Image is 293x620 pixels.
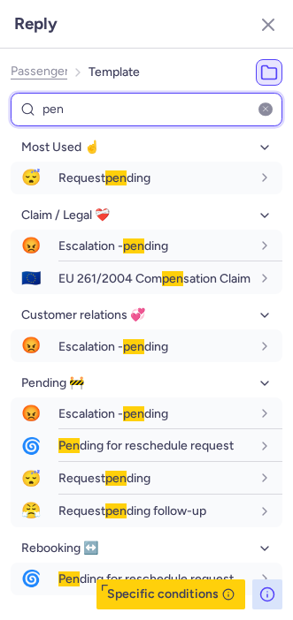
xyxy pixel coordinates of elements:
span: 😡 [11,397,51,430]
button: 🌀Pending for reschedule request [11,430,282,463]
h3: Reply [14,14,58,34]
span: Most Used ☝️ [21,140,99,155]
span: 😴 [11,463,51,495]
span: Escalation - ding [58,339,168,354]
button: Rebooking ↔️ [11,534,282,563]
button: 😴Requestpending [11,463,282,495]
span: Escalation - ding [58,238,168,253]
span: ding for reschedule request [58,571,234,586]
span: Escalation - ding [58,406,168,421]
button: 😡Escalation -pending [11,230,282,262]
span: pen [105,170,127,185]
input: Find category, template [11,93,282,127]
span: Request ding follow-up [58,503,206,518]
span: pen [123,238,144,253]
span: Customer relations 💞 [21,308,145,322]
span: Pen [58,571,80,586]
span: 🌀 [11,430,51,463]
span: Rebooking ↔️ [21,541,98,556]
span: 🇪🇺 [11,262,51,295]
button: Passenger [11,64,67,79]
button: 🌀Pending for reschedule request [11,563,282,595]
span: Claim / Legal ❤️‍🩹 [21,208,110,223]
li: Template [89,59,140,86]
span: 😡 [11,230,51,262]
span: ding for reschedule request [58,438,234,453]
button: Most Used ☝️ [11,133,282,162]
span: 😡 [11,329,51,362]
button: Claim / Legal ❤️‍🩹 [11,201,282,230]
button: 😡Escalation -pending [11,329,282,362]
span: pen [123,406,144,421]
span: 🌀 [11,563,51,595]
span: pen [162,271,183,286]
button: Specific conditions [96,579,245,609]
span: Pending 🚧 [21,376,84,390]
span: Request ding [58,170,150,185]
button: Customer relations 💞 [11,301,282,329]
span: Pen [58,438,80,453]
span: EU 261/2004 Com sation Claim [58,271,251,286]
button: 🇪🇺EU 261/2004 Compensation Claim [11,262,282,295]
button: 😴Requestpending [11,162,282,194]
span: Request ding [58,471,150,486]
span: 😴 [11,162,51,194]
button: 😡Escalation -pending [11,397,282,430]
button: 😤Requestpending follow-up [11,495,282,527]
span: 😤 [11,495,51,527]
span: pen [105,471,127,486]
span: pen [123,339,144,354]
button: Pending 🚧 [11,369,282,397]
span: Passenger [11,64,69,79]
span: pen [105,503,127,518]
